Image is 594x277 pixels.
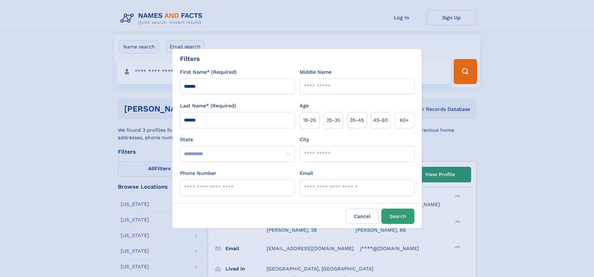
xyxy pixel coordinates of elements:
span: 35‑45 [350,116,364,124]
label: Age [300,102,309,110]
label: Cancel [346,209,379,224]
span: 45‑60 [373,116,388,124]
span: 60+ [400,116,409,124]
label: Middle Name [300,68,331,76]
label: Last Name* (Required) [180,102,236,110]
div: Filters [180,54,200,63]
label: City [300,136,309,143]
label: State [180,136,295,143]
label: Email [300,170,313,177]
label: Phone Number [180,170,216,177]
button: Search [381,209,414,224]
label: First Name* (Required) [180,68,237,76]
span: 25‑35 [326,116,340,124]
span: 18‑25 [303,116,316,124]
